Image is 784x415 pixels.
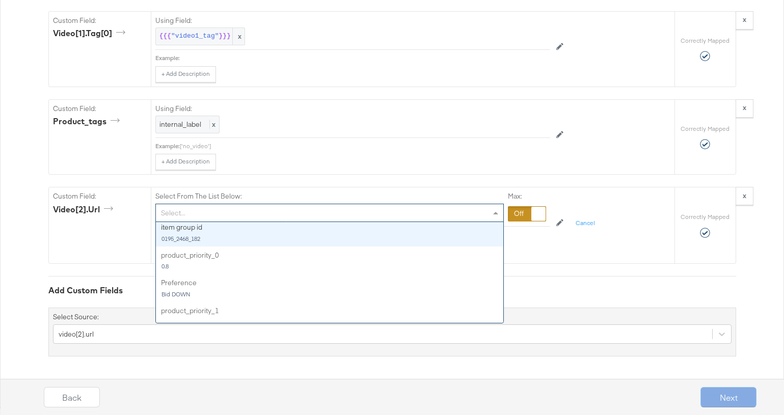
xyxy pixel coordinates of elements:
span: "video1_tag" [171,32,219,41]
div: product_priority_0 [156,246,503,274]
div: Add Custom Fields [48,285,736,296]
span: {{{ [159,32,171,41]
div: product_priority_0 [161,251,498,260]
button: + Add Description [155,154,216,170]
strong: x [743,191,746,200]
label: Correctly Mapped [681,213,729,221]
div: product_priority_1 [156,302,503,323]
div: video[2].url [59,329,94,339]
div: Preference [161,278,498,288]
div: Preference [156,274,503,302]
div: Bid DOWN [161,291,498,298]
div: Example: [155,142,180,150]
span: x [209,120,215,129]
div: product_tags [53,116,123,127]
strong: x [743,103,746,112]
div: 0195_2468_182 [161,235,498,242]
label: Custom Field: [53,191,147,201]
div: video[2].url [53,204,117,215]
strong: x [743,15,746,24]
button: x [736,99,753,118]
button: Back [44,387,100,407]
label: Using Field: [155,104,550,114]
button: x [736,11,753,30]
label: Select From The List Below: [155,191,242,201]
button: x [736,187,753,205]
div: item group id [156,218,503,246]
div: product_priority_1 [161,306,498,316]
button: + Add Description [155,66,216,82]
label: Max: [508,191,546,201]
div: Select... [156,204,503,222]
div: video[1].tag[0] [53,27,129,39]
label: Custom Field: [53,16,147,25]
span: }}} [219,32,231,41]
label: Correctly Mapped [681,37,729,45]
span: x [232,28,245,45]
div: ['no_video'] [180,142,550,150]
div: 0.8 [161,263,498,270]
button: Cancel [570,215,601,231]
label: Select Source: [53,312,99,322]
div: Example: [155,54,180,62]
div: item group id [161,223,498,232]
label: Using Field: [155,16,550,25]
label: Correctly Mapped [681,125,729,133]
span: internal_label [159,120,201,129]
label: Custom Field: [53,104,147,114]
